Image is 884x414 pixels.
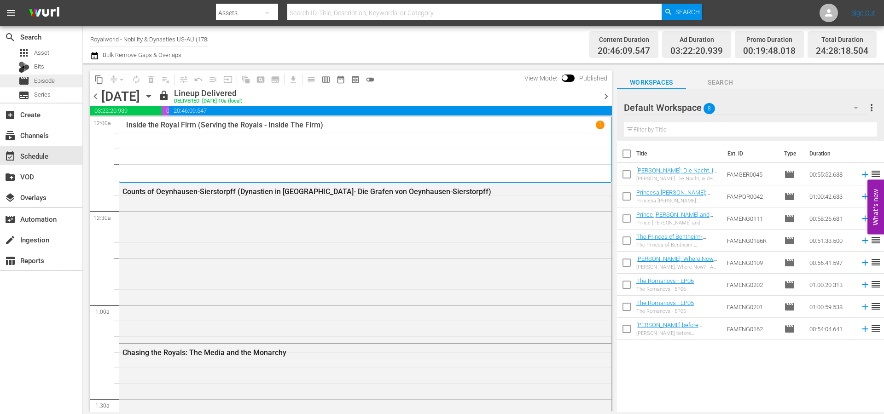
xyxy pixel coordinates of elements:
svg: Add to Schedule [860,258,870,268]
span: 00:19:48.018 [743,46,796,57]
span: Asset [34,48,49,57]
span: Toggle to switch from Published to Draft view. [562,75,568,81]
span: Episode [784,279,795,290]
span: 8 [704,99,715,118]
td: 01:00:20.313 [806,274,856,296]
span: toggle_off [366,75,375,84]
div: Content Duration [598,33,650,46]
span: chevron_left [90,91,101,102]
span: calendar_view_week_outlined [321,75,331,84]
svg: Add to Schedule [860,280,870,290]
span: Bits [34,62,44,71]
span: Ingestion [5,235,16,246]
svg: Add to Schedule [860,302,870,312]
svg: Add to Schedule [860,169,870,179]
span: more_vert [866,102,877,113]
a: The Princes of Bentheim-Tecklenburg (Dynastien in NRW-Die Fürsten zu Bentheim-Tecklenburg) [636,233,717,261]
span: 03:22:20.939 [670,46,723,57]
td: 00:55:52.638 [806,163,856,185]
span: Automation [5,214,16,225]
span: Search [5,32,16,43]
td: FAMENG0162 [723,318,780,340]
div: [DATE] [101,89,140,104]
span: Create Series Block [268,72,283,87]
span: preview_outlined [351,75,360,84]
span: Series [34,90,51,99]
span: reorder [870,323,881,334]
div: Promo Duration [743,33,796,46]
a: [PERSON_NAME]: Die Nacht, in der sie starb ([PERSON_NAME] - The Night She Died) [636,167,719,188]
div: The Princes of Bentheim-Tecklenburg [636,242,720,248]
a: Sign Out [851,9,875,17]
svg: Add to Schedule [860,236,870,246]
td: FAMPOR0042 [723,185,780,207]
span: Loop Content [129,72,144,87]
span: 24 hours Lineup View is OFF [363,72,378,87]
div: Ad Duration [670,33,723,46]
button: Open Feedback Widget [867,180,884,235]
span: Episode [784,213,795,224]
p: 1 [599,121,602,128]
span: reorder [870,279,881,290]
span: 20:46:09.547 [169,106,612,115]
span: Episode [18,75,29,86]
th: Ext. ID [722,141,778,167]
span: reorder [870,301,881,312]
div: The Romanovs - EP06 [636,286,694,292]
span: Workspaces [617,77,686,88]
span: Remove Gaps & Overlaps [106,72,129,87]
span: reorder [870,235,881,246]
span: content_copy [94,75,104,84]
span: Revert to Primary Episode [191,72,206,87]
span: Channels [5,130,16,141]
span: Episode [784,235,795,246]
td: FAMENG0111 [723,207,780,230]
td: FAMENG0186R [723,230,780,252]
span: VOD [5,172,16,183]
span: 20:46:09.547 [598,46,650,57]
span: Bulk Remove Gaps & Overlaps [101,52,181,58]
div: Bits [18,62,29,73]
span: Series [18,90,29,101]
a: [PERSON_NAME]: Where Now? - A Woman Alone [636,255,720,269]
span: chevron_right [600,91,612,102]
a: The Romanovs - EP06 [636,277,694,284]
th: Title [636,141,722,167]
svg: Add to Schedule [860,191,870,201]
span: Create Search Block [253,72,268,87]
span: Fill episodes with ad slates [206,72,221,87]
svg: Add to Schedule [860,324,870,334]
span: Episode [784,191,795,202]
span: Episode [784,301,795,312]
span: Episode [34,76,55,86]
span: reorder [870,168,881,179]
span: menu [6,7,17,18]
div: [PERSON_NAME]: Die Nacht, in der sie starb [636,176,720,182]
td: 00:58:26.681 [806,207,856,230]
td: 00:54:04.641 [806,318,856,340]
a: Prince [PERSON_NAME] and [PERSON_NAME]: The Next Royal Generation [636,211,713,232]
div: Prince [PERSON_NAME] and [PERSON_NAME]: The Next Royal Generation [636,220,720,226]
span: Customize Events [173,70,191,88]
td: FAMENG0109 [723,252,780,274]
div: Total Duration [816,33,868,46]
div: [PERSON_NAME]: Where Now? - A Woman Alone [636,264,720,270]
span: Clear Lineup [158,72,173,87]
div: [PERSON_NAME] before [PERSON_NAME] (Before they were Royals) [636,330,720,336]
span: Create [5,109,16,121]
td: FAMENG0201 [723,296,780,318]
td: FAMGER0045 [723,163,780,185]
span: Day Calendar View [301,70,319,88]
span: Asset [18,47,29,58]
span: Published [575,75,612,82]
td: 01:00:42.633 [806,185,856,207]
span: Copy Lineup [92,72,106,87]
button: Search [662,4,702,20]
a: The Romanovs - EP05 [636,299,694,306]
a: [PERSON_NAME] before [PERSON_NAME] (Before they were Royals) [636,322,713,342]
th: Type [779,141,804,167]
a: Princesa [PERSON_NAME]: [PERSON_NAME] Vida Após a Morte ([PERSON_NAME]: A Life After Death) [636,189,716,217]
td: 01:00:59.538 [806,296,856,318]
td: 00:51:33.500 [806,230,856,252]
span: Episode [784,323,795,334]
